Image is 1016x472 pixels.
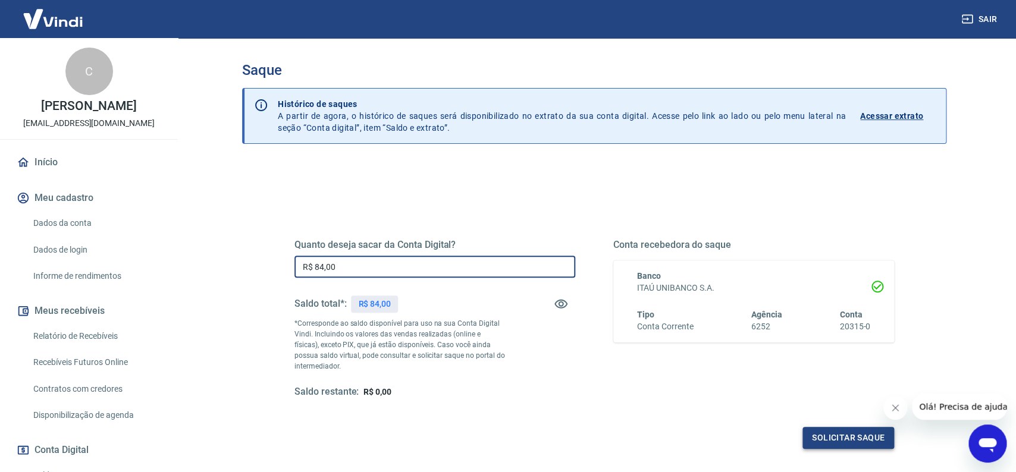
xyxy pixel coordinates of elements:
[14,149,164,175] a: Início
[912,394,1006,420] iframe: Mensagem da empresa
[29,403,164,427] a: Disponibilização de agenda
[294,386,359,398] h5: Saldo restante:
[613,239,894,251] h5: Conta recebedora do saque
[637,282,870,294] h6: ITAÚ UNIBANCO S.A.
[29,211,164,235] a: Dados da conta
[29,238,164,262] a: Dados de login
[883,396,907,420] iframe: Fechar mensagem
[637,320,693,333] h6: Conta Corrente
[860,98,936,134] a: Acessar extrato
[363,387,391,397] span: R$ 0,00
[839,310,862,319] span: Conta
[358,298,391,310] p: R$ 84,00
[278,98,846,134] p: A partir de agora, o histórico de saques será disponibilizado no extrato da sua conta digital. Ac...
[7,8,100,18] span: Olá! Precisa de ajuda?
[14,185,164,211] button: Meu cadastro
[751,320,782,333] h6: 6252
[242,62,946,78] h3: Saque
[294,239,575,251] h5: Quanto deseja sacar da Conta Digital?
[802,427,894,449] button: Solicitar saque
[959,8,1002,30] button: Sair
[29,264,164,288] a: Informe de rendimentos
[14,1,92,37] img: Vindi
[65,48,113,95] div: C
[29,324,164,348] a: Relatório de Recebíveis
[637,310,654,319] span: Tipo
[637,271,661,281] span: Banco
[860,110,923,122] p: Acessar extrato
[278,98,846,110] p: Histórico de saques
[23,117,155,130] p: [EMAIL_ADDRESS][DOMAIN_NAME]
[14,437,164,463] button: Conta Digital
[29,350,164,375] a: Recebíveis Futuros Online
[751,310,782,319] span: Agência
[294,318,505,372] p: *Corresponde ao saldo disponível para uso na sua Conta Digital Vindi. Incluindo os valores das ve...
[41,100,136,112] p: [PERSON_NAME]
[294,298,346,310] h5: Saldo total*:
[29,377,164,401] a: Contratos com credores
[14,298,164,324] button: Meus recebíveis
[839,320,870,333] h6: 20315-0
[968,424,1006,462] iframe: Botão para abrir a janela de mensagens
